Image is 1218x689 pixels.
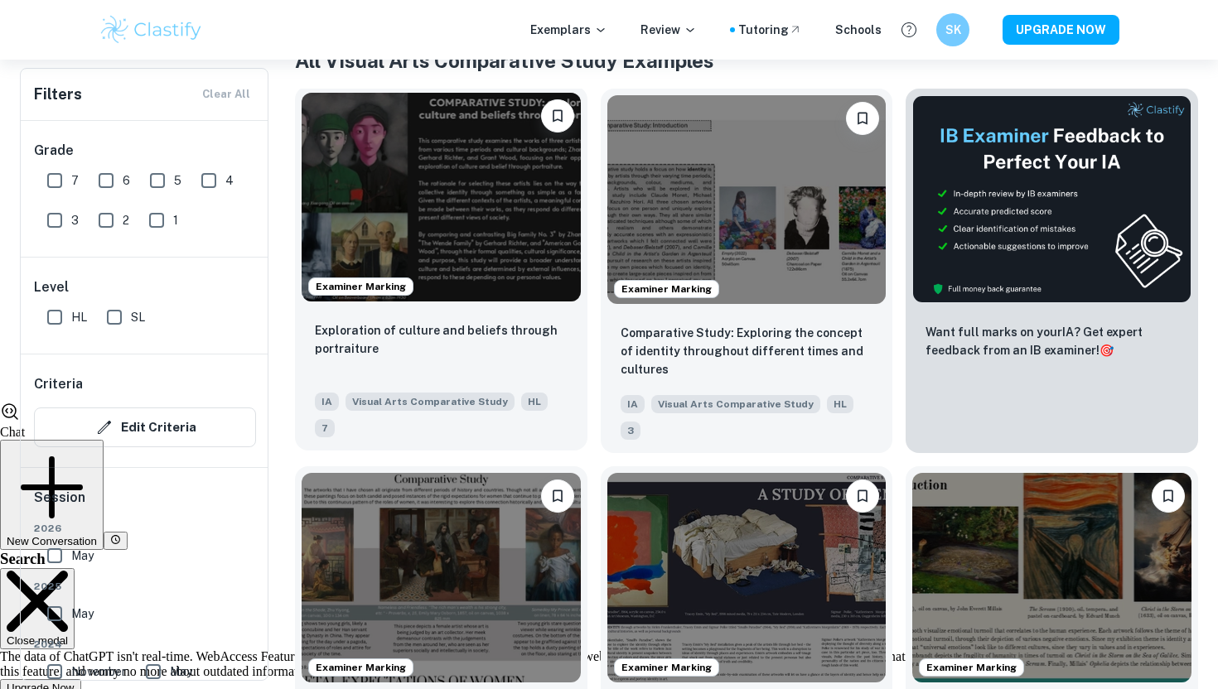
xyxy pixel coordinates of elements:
[926,323,1178,359] p: Want full marks on your IA ? Get expert feedback from an IB examiner!
[34,83,82,106] h6: Filters
[541,479,574,513] button: Bookmark
[71,662,126,681] span: November
[846,479,879,513] button: Bookmark
[173,211,178,229] span: 1
[530,21,607,39] p: Exemplars
[912,95,1191,303] img: Thumbnail
[34,521,256,536] span: 2026
[895,16,923,44] button: Help and Feedback
[1152,479,1185,513] button: Bookmark
[174,171,181,190] span: 5
[615,282,718,296] span: Examiner Marking
[71,171,79,190] span: 7
[99,13,204,46] img: Clastify logo
[34,141,256,161] h6: Grade
[607,473,887,682] img: Visual Arts Comparative Study IA example thumbnail: A Study of Identity
[621,395,645,413] span: IA
[34,488,256,521] h6: Session
[521,393,548,411] span: HL
[920,660,1023,675] span: Examiner Marking
[615,660,718,675] span: Examiner Marking
[7,634,68,647] span: Close modal
[295,46,1198,75] h1: All Visual Arts Comparative Study Examples
[912,473,1191,682] img: Visual Arts Comparative Study IA example thumbnail: The Human Experience
[34,277,256,297] h6: Level
[621,324,873,378] p: Comparative Study: Exploring the concept of identity throughout different times and cultures
[315,393,339,411] span: IA
[170,662,192,681] span: May
[601,89,893,453] a: Examiner MarkingBookmarkComparative Study: Exploring the concept of identity throughout different...
[315,321,568,358] p: Exploration of culture and beliefs through portraiture
[34,407,256,447] button: Edit Criteria
[651,395,820,413] span: Visual Arts Comparative Study
[7,535,97,547] span: New Conversation
[738,21,802,39] a: Tutoring
[302,473,581,682] img: Visual Arts Comparative Study IA example thumbnail: the exploration of societal expectations
[34,637,256,652] span: 2024
[225,171,234,190] span: 4
[34,374,83,394] h6: Criteria
[295,89,587,453] a: Examiner MarkingBookmarkExploration of culture and beliefs through portraitureIAVisual Arts Compa...
[309,279,413,294] span: Examiner Marking
[621,422,640,440] span: 3
[71,308,87,326] span: HL
[835,21,882,39] a: Schools
[71,605,94,623] span: May
[906,89,1198,453] a: ThumbnailWant full marks on yourIA? Get expert feedback from an IB examiner!
[846,102,879,135] button: Bookmark
[541,99,574,132] button: Bookmark
[640,21,697,39] p: Review
[302,93,581,301] img: Visual Arts Comparative Study IA example thumbnail: Exploration of culture and beliefs throu
[71,547,94,565] span: May
[607,95,887,304] img: Visual Arts Comparative Study IA example thumbnail: Comparative Study: Exploring the concept
[1003,15,1119,45] button: UPGRADE NOW
[936,13,969,46] button: SK
[71,211,79,229] span: 3
[131,308,145,326] span: SL
[1100,344,1114,357] span: 🎯
[827,395,853,413] span: HL
[34,579,256,594] span: 2025
[309,660,413,675] span: Examiner Marking
[123,211,129,229] span: 2
[346,393,515,411] span: Visual Arts Comparative Study
[315,419,335,437] span: 7
[123,171,130,190] span: 6
[944,21,963,39] h6: SK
